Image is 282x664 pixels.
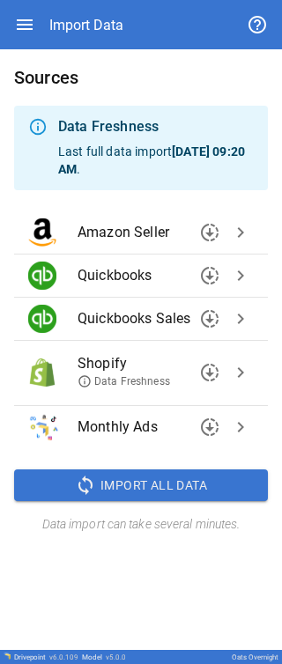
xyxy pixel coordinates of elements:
[28,218,56,247] img: Amazon Seller
[28,413,60,441] img: Monthly Ads
[199,417,220,438] span: downloading
[82,653,126,661] div: Model
[49,17,123,33] div: Import Data
[78,308,226,329] span: Quickbooks Sales
[106,653,126,661] span: v 5.0.0
[199,362,220,383] span: downloading
[58,144,245,176] b: [DATE] 09:20 AM
[4,653,11,660] img: Drivepoint
[75,475,96,496] span: sync
[199,222,220,243] span: downloading
[28,358,56,387] img: Shopify
[14,63,268,92] h6: Sources
[58,143,254,178] p: Last full data import .
[49,653,78,661] span: v 6.0.109
[58,116,254,137] div: Data Freshness
[28,305,56,333] img: Quickbooks Sales
[78,265,226,286] span: Quickbooks
[232,653,278,661] div: Oats Overnight
[230,222,251,243] span: chevron_right
[230,362,251,383] span: chevron_right
[14,469,268,501] button: Import All Data
[230,308,251,329] span: chevron_right
[230,265,251,286] span: chevron_right
[14,515,268,535] h6: Data import can take several minutes.
[28,262,56,290] img: Quickbooks
[78,353,226,374] span: Shopify
[199,265,220,286] span: downloading
[78,374,170,389] span: Data Freshness
[14,653,78,661] div: Drivepoint
[199,308,220,329] span: downloading
[230,417,251,438] span: chevron_right
[78,222,226,243] span: Amazon Seller
[100,475,207,497] span: Import All Data
[78,417,226,438] span: Monthly Ads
